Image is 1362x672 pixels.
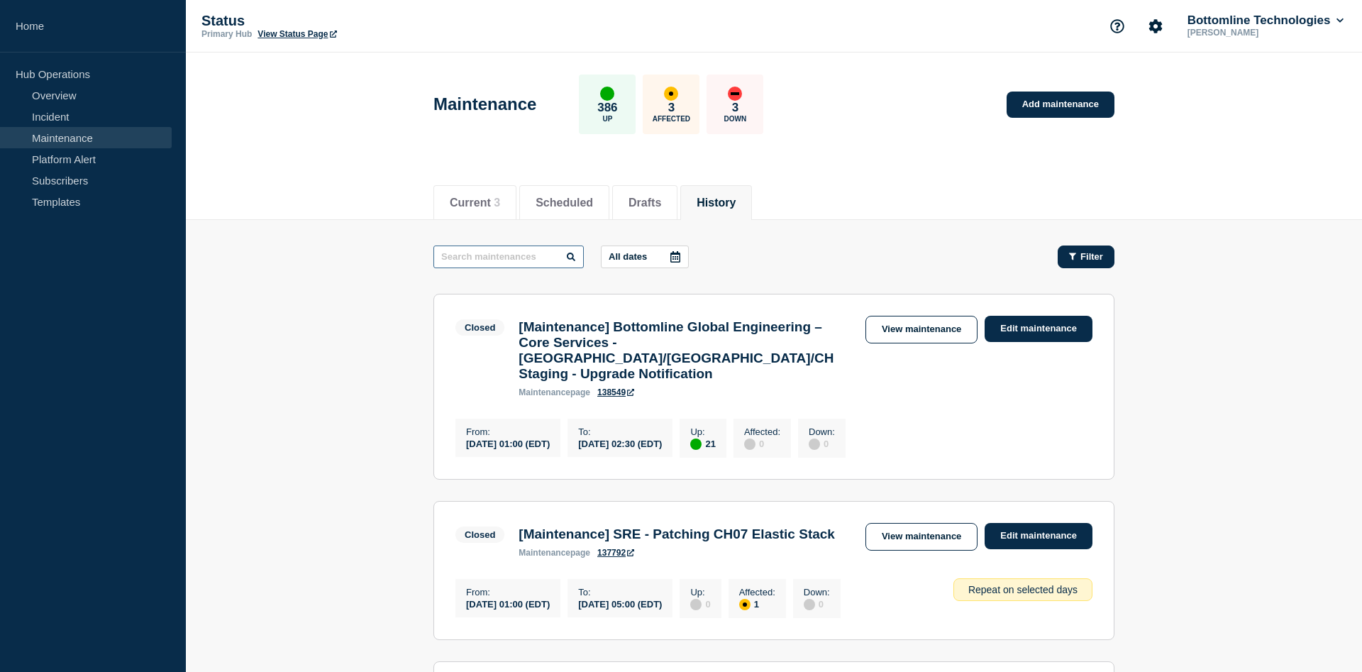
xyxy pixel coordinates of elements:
[578,437,662,449] div: [DATE] 02:30 (EDT)
[578,597,662,610] div: [DATE] 05:00 (EDT)
[690,426,715,437] p: Up :
[739,587,775,597] p: Affected :
[258,29,336,39] a: View Status Page
[1185,28,1332,38] p: [PERSON_NAME]
[804,597,830,610] div: 0
[201,13,485,29] p: Status
[690,437,715,450] div: 21
[519,527,835,542] h3: [Maintenance] SRE - Patching CH07 Elastic Stack
[536,197,593,209] button: Scheduled
[690,597,710,610] div: 0
[519,387,590,397] p: page
[466,426,550,437] p: From :
[494,197,500,209] span: 3
[578,426,662,437] p: To :
[809,439,820,450] div: disabled
[653,115,690,123] p: Affected
[1102,11,1132,41] button: Support
[985,316,1092,342] a: Edit maintenance
[809,426,835,437] p: Down :
[629,197,661,209] button: Drafts
[433,94,536,114] h1: Maintenance
[601,246,689,268] button: All dates
[865,316,978,343] a: View maintenance
[1141,11,1170,41] button: Account settings
[466,597,550,610] div: [DATE] 01:00 (EDT)
[664,87,678,101] div: affected
[739,597,775,610] div: 1
[465,529,495,540] div: Closed
[600,87,614,101] div: up
[519,548,590,558] p: page
[744,426,780,437] p: Affected :
[1058,246,1114,268] button: Filter
[597,548,634,558] a: 137792
[578,587,662,597] p: To :
[865,523,978,551] a: View maintenance
[450,197,500,209] button: Current 3
[609,251,647,262] p: All dates
[466,437,550,449] div: [DATE] 01:00 (EDT)
[519,319,851,382] h3: [Maintenance] Bottomline Global Engineering – Core Services - [GEOGRAPHIC_DATA]/[GEOGRAPHIC_DATA]...
[466,587,550,597] p: From :
[519,548,570,558] span: maintenance
[732,101,738,115] p: 3
[597,101,617,115] p: 386
[690,587,710,597] p: Up :
[739,599,751,610] div: affected
[804,599,815,610] div: disabled
[201,29,252,39] p: Primary Hub
[597,387,634,397] a: 138549
[1185,13,1346,28] button: Bottomline Technologies
[1007,92,1114,118] a: Add maintenance
[668,101,675,115] p: 3
[697,197,736,209] button: History
[728,87,742,101] div: down
[985,523,1092,549] a: Edit maintenance
[519,387,570,397] span: maintenance
[465,322,495,333] div: Closed
[602,115,612,123] p: Up
[744,439,755,450] div: disabled
[724,115,747,123] p: Down
[804,587,830,597] p: Down :
[744,437,780,450] div: 0
[953,578,1092,601] div: Repeat on selected days
[690,439,702,450] div: up
[690,599,702,610] div: disabled
[433,246,584,268] input: Search maintenances
[809,437,835,450] div: 0
[1080,251,1103,262] span: Filter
